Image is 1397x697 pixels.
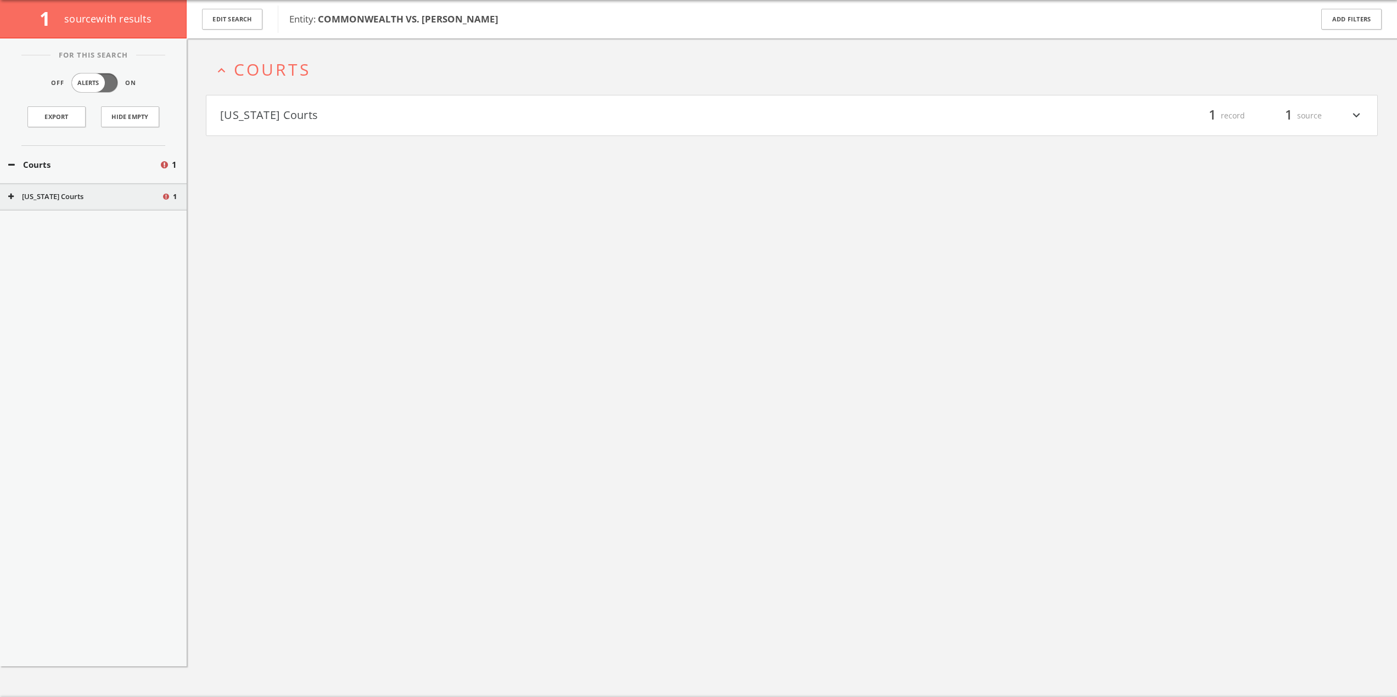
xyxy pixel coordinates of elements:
[27,106,86,127] a: Export
[172,158,177,171] span: 1
[1321,9,1382,30] button: Add Filters
[1349,106,1364,125] i: expand_more
[220,106,792,125] button: [US_STATE] Courts
[101,106,159,127] button: Hide Empty
[214,63,229,78] i: expand_less
[1179,106,1245,125] div: record
[1280,106,1297,125] span: 1
[51,50,136,61] span: For This Search
[8,191,161,202] button: [US_STATE] Courts
[318,13,498,25] b: COMMONWEALTH VS. [PERSON_NAME]
[289,13,498,25] span: Entity:
[125,78,136,88] span: On
[64,12,152,25] span: source with results
[51,78,64,88] span: Off
[1256,106,1322,125] div: source
[8,158,159,171] button: Courts
[234,58,311,81] span: Courts
[214,60,1378,78] button: expand_lessCourts
[173,191,177,202] span: 1
[202,9,262,30] button: Edit Search
[1204,106,1221,125] span: 1
[40,5,60,31] span: 1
